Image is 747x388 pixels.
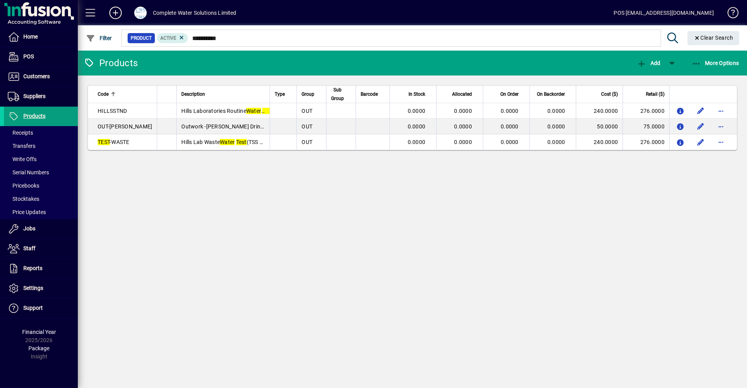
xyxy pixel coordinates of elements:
[84,57,138,69] div: Products
[8,209,46,215] span: Price Updates
[220,139,235,145] em: Water
[181,123,297,130] span: Outwork -[PERSON_NAME] Drinking
[692,60,739,66] span: More Options
[23,305,43,311] span: Support
[622,119,669,134] td: 75.0000
[181,90,265,98] div: Description
[501,139,519,145] span: 0.0000
[547,108,565,114] span: 0.0000
[22,329,56,335] span: Financial Year
[181,139,281,145] span: Hills Lab Waste (TSS & TBOD)
[23,53,34,60] span: POS
[23,225,35,232] span: Jobs
[547,139,565,145] span: 0.0000
[275,90,292,98] div: Type
[86,35,112,41] span: Filter
[4,47,78,67] a: POS
[501,123,519,130] span: 0.0000
[262,108,273,114] em: Test
[4,205,78,219] a: Price Updates
[441,90,479,98] div: Allocated
[361,90,385,98] div: Barcode
[23,245,35,251] span: Staff
[103,6,128,20] button: Add
[98,90,152,98] div: Code
[646,90,665,98] span: Retail ($)
[361,90,378,98] span: Barcode
[4,153,78,166] a: Write Offs
[694,35,733,41] span: Clear Search
[23,265,42,271] span: Reports
[8,130,33,136] span: Receipts
[722,2,737,27] a: Knowledge Base
[547,123,565,130] span: 0.0000
[637,60,660,66] span: Add
[275,90,285,98] span: Type
[4,219,78,239] a: Jobs
[28,345,49,351] span: Package
[8,183,39,189] span: Pricebooks
[454,123,472,130] span: 0.0000
[236,139,247,145] em: Test
[4,87,78,106] a: Suppliers
[4,239,78,258] a: Staff
[23,73,50,79] span: Customers
[537,90,565,98] span: On Backorder
[635,56,662,70] button: Add
[302,108,312,114] span: OUT
[302,139,312,145] span: OUT
[331,86,351,103] div: Sub Group
[302,90,314,98] span: Group
[8,143,35,149] span: Transfers
[500,90,519,98] span: On Order
[715,120,727,133] button: More options
[98,90,109,98] span: Code
[98,139,110,145] em: TEST
[4,192,78,205] a: Stocktakes
[535,90,572,98] div: On Backorder
[302,123,312,130] span: OUT
[181,108,273,114] span: Hills Laboratories Routine
[454,139,472,145] span: 0.0000
[576,103,622,119] td: 240.0000
[4,279,78,298] a: Settings
[23,33,38,40] span: Home
[8,156,37,162] span: Write Offs
[23,93,46,99] span: Suppliers
[694,136,707,148] button: Edit
[408,139,426,145] span: 0.0000
[4,27,78,47] a: Home
[715,105,727,117] button: More options
[181,90,205,98] span: Description
[4,126,78,139] a: Receipts
[98,139,130,145] span: -WASTE
[687,31,740,45] button: Clear
[694,105,707,117] button: Edit
[409,90,425,98] span: In Stock
[395,90,432,98] div: In Stock
[84,31,114,45] button: Filter
[408,123,426,130] span: 0.0000
[153,7,237,19] div: Complete Water Solutions Limited
[4,166,78,179] a: Serial Numbers
[501,108,519,114] span: 0.0000
[576,119,622,134] td: 50.0000
[128,6,153,20] button: Profile
[622,134,669,150] td: 276.0000
[23,285,43,291] span: Settings
[454,108,472,114] span: 0.0000
[4,179,78,192] a: Pricebooks
[23,113,46,119] span: Products
[8,169,49,176] span: Serial Numbers
[4,67,78,86] a: Customers
[4,298,78,318] a: Support
[8,196,39,202] span: Stocktakes
[694,120,707,133] button: Edit
[246,108,261,114] em: Water
[160,35,176,41] span: Active
[131,34,152,42] span: Product
[614,7,714,19] div: POS [EMAIL_ADDRESS][DOMAIN_NAME]
[331,86,344,103] span: Sub Group
[715,136,727,148] button: More options
[452,90,472,98] span: Allocated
